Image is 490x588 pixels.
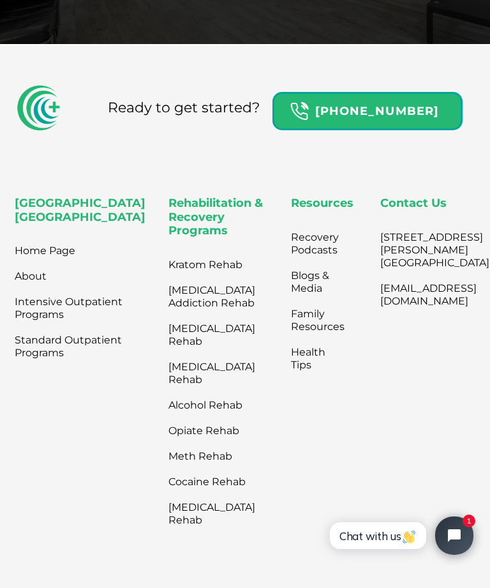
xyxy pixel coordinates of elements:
a: Family Resources [291,301,345,340]
a: Intensive Outpatient Programs [15,289,133,328]
strong: Contact Us [380,196,447,210]
a: Header Calendar Icons[PHONE_NUMBER] [272,86,475,130]
a: Recovery Podcasts [291,225,345,263]
a: [MEDICAL_DATA] Rehab [168,495,255,533]
a: Cocaine Rehab [168,469,255,495]
a: Opiate Rehab [168,418,255,444]
a: [MEDICAL_DATA] Rehab [168,354,255,393]
strong: [GEOGRAPHIC_DATA] [GEOGRAPHIC_DATA] [15,196,145,224]
img: Header Calendar Icons [290,102,309,121]
strong: Resources [291,196,353,210]
a: Home Page [15,238,75,264]
a: [MEDICAL_DATA] Addiction Rehab [168,278,255,316]
strong: Rehabilitation & Recovery Programs [168,196,263,237]
iframe: Tidio Chat [316,506,484,566]
a: [EMAIL_ADDRESS][DOMAIN_NAME] [380,276,489,314]
a: Kratom Rehab [168,252,255,278]
a: Blogs & Media [291,263,345,301]
a: [MEDICAL_DATA] Rehab [168,316,255,354]
strong: [PHONE_NUMBER] [315,104,439,118]
a: Alcohol Rehab [168,393,255,418]
a: Health Tips [291,340,345,378]
div: Ready to get started? [108,98,260,118]
a: Standard Outpatient Programs [15,328,133,366]
a: [STREET_ADDRESS][PERSON_NAME][GEOGRAPHIC_DATA] [380,225,489,276]
a: Meth Rehab [168,444,255,469]
a: About [15,264,47,289]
